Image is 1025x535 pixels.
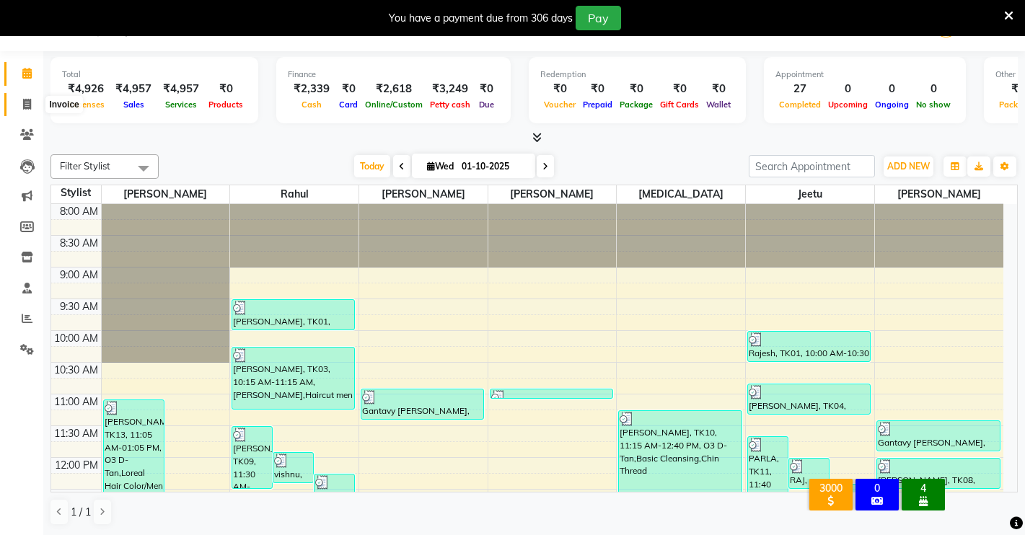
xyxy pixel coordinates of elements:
[51,185,101,200] div: Stylist
[426,100,474,110] span: Petty cash
[540,68,734,81] div: Redemption
[871,81,912,97] div: 0
[51,394,101,410] div: 11:00 AM
[389,11,573,26] div: You have a payment due from 306 days
[703,100,734,110] span: Wallet
[475,100,498,110] span: Due
[57,299,101,314] div: 9:30 AM
[858,482,896,495] div: 0
[314,474,354,504] div: [PERSON_NAME], TK12, 12:15 PM-12:45 PM, [PERSON_NAME]
[775,68,954,81] div: Appointment
[104,400,164,525] div: [PERSON_NAME], TK13, 11:05 AM-01:05 PM, O3 D-Tan,Loreal Hair Color/Men
[102,185,230,203] span: [PERSON_NAME]
[71,505,91,520] span: 1 / 1
[361,81,426,97] div: ₹2,618
[354,155,390,177] span: Today
[474,81,499,97] div: ₹0
[789,459,829,488] div: RAJ, TK07, 12:00 PM-12:30 PM, Haircut men
[426,81,474,97] div: ₹3,249
[540,81,579,97] div: ₹0
[51,363,101,378] div: 10:30 AM
[619,411,741,498] div: [PERSON_NAME], TK10, 11:15 AM-12:40 PM, O3 D-Tan,Basic Cleansing,Chin Thread
[749,155,875,177] input: Search Appointment
[824,81,871,97] div: 0
[57,267,101,283] div: 9:00 AM
[703,81,734,97] div: ₹0
[579,81,616,97] div: ₹0
[359,185,488,203] span: [PERSON_NAME]
[120,100,148,110] span: Sales
[748,437,788,498] div: PARLA, TK11, 11:40 AM-12:40 PM, [PERSON_NAME],Haircut men
[232,427,272,488] div: [PERSON_NAME], TK09, 11:30 AM-12:30 PM, [PERSON_NAME],[PERSON_NAME]
[162,100,201,110] span: Services
[273,453,313,482] div: vishnu, TK06, 11:55 AM-12:25 PM, Haircut men
[230,185,358,203] span: Rahul
[871,100,912,110] span: Ongoing
[490,389,612,398] div: [PERSON_NAME], TK02, 10:55 AM-11:05 AM, Upper lip Thread
[335,81,361,97] div: ₹0
[579,100,616,110] span: Prepaid
[51,426,101,441] div: 11:30 AM
[298,100,325,110] span: Cash
[205,81,247,97] div: ₹0
[157,81,205,97] div: ₹4,957
[232,300,354,330] div: [PERSON_NAME], TK01, 09:30 AM-10:00 AM, Haircut men
[60,160,110,172] span: Filter Stylist
[335,100,361,110] span: Card
[877,421,1000,451] div: Gantavy [PERSON_NAME], TK05, 11:25 AM-11:55 AM, Haircut men
[361,389,483,419] div: Gantavy [PERSON_NAME], TK05, 10:55 AM-11:25 AM, Haircut men
[877,459,1000,488] div: [PERSON_NAME], TK08, 12:00 PM-12:30 PM, [PERSON_NAME]
[288,81,335,97] div: ₹2,339
[423,161,457,172] span: Wed
[488,185,617,203] span: [PERSON_NAME]
[746,185,874,203] span: Jeetu
[616,81,656,97] div: ₹0
[52,458,101,473] div: 12:00 PM
[232,348,354,409] div: [PERSON_NAME], TK03, 10:15 AM-11:15 AM, [PERSON_NAME],Haircut men
[656,100,703,110] span: Gift Cards
[748,384,870,414] div: [PERSON_NAME], TK04, 10:50 AM-11:20 AM, Haircut men
[110,81,157,97] div: ₹4,957
[775,81,824,97] div: 27
[52,490,101,505] div: 12:30 PM
[57,236,101,251] div: 8:30 AM
[905,482,942,495] div: 4
[656,81,703,97] div: ₹0
[875,185,1003,203] span: [PERSON_NAME]
[45,96,82,113] div: Invoice
[457,156,529,177] input: 2025-10-01
[824,100,871,110] span: Upcoming
[912,100,954,110] span: No show
[361,100,426,110] span: Online/Custom
[912,81,954,97] div: 0
[884,156,933,177] button: ADD NEW
[288,68,499,81] div: Finance
[51,331,101,346] div: 10:00 AM
[617,185,745,203] span: [MEDICAL_DATA]
[887,161,930,172] span: ADD NEW
[540,100,579,110] span: Voucher
[205,100,247,110] span: Products
[775,100,824,110] span: Completed
[616,100,656,110] span: Package
[57,204,101,219] div: 8:00 AM
[62,81,110,97] div: ₹4,926
[576,6,621,30] button: Pay
[812,482,850,495] div: 3000
[748,332,870,361] div: Rajesh, TK01, 10:00 AM-10:30 AM, [PERSON_NAME]
[62,68,247,81] div: Total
